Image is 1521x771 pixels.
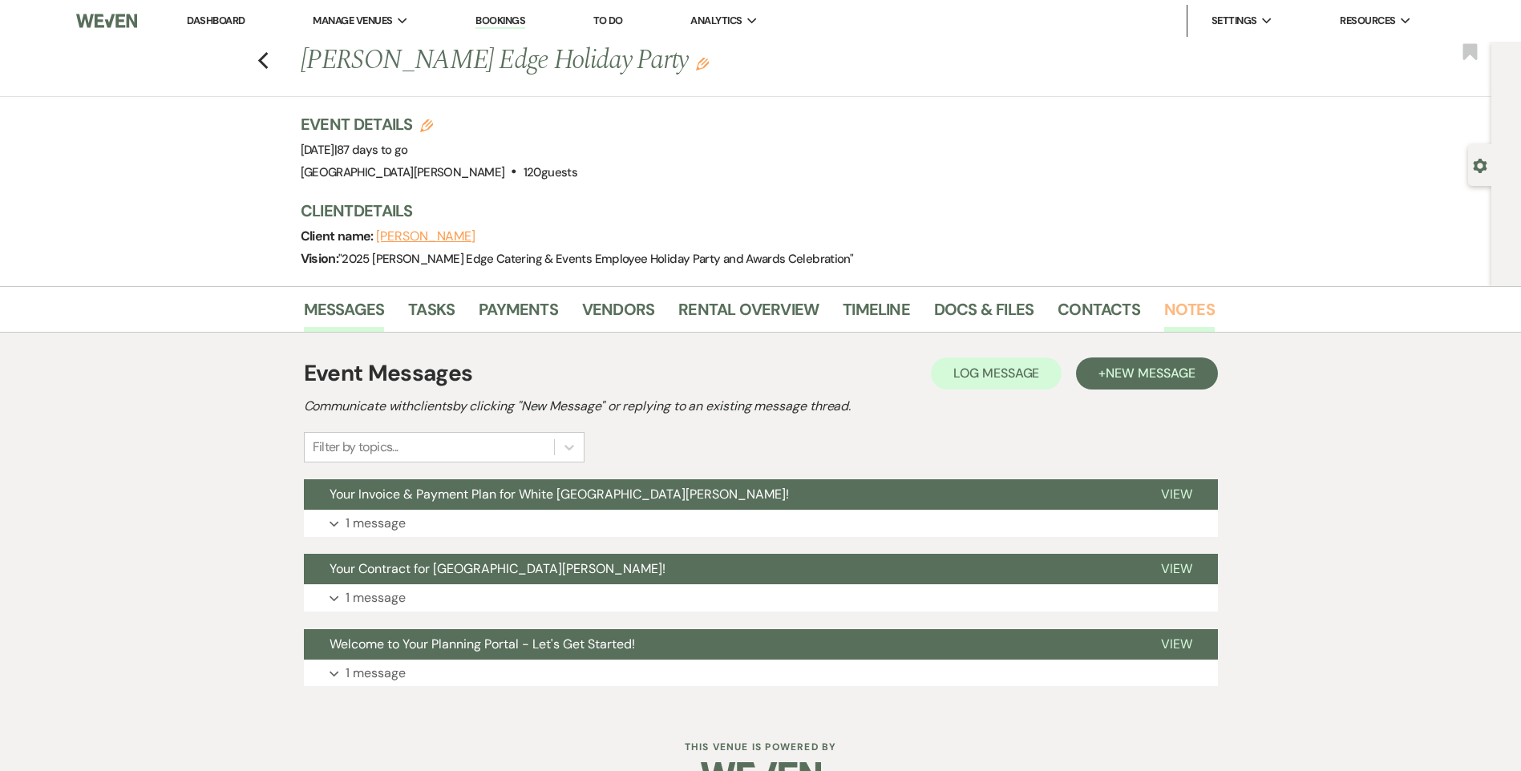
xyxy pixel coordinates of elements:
div: Filter by topics... [313,438,398,457]
span: | [334,142,408,158]
a: Docs & Files [934,297,1034,332]
span: Resources [1340,13,1395,29]
button: [PERSON_NAME] [376,230,475,243]
button: View [1135,479,1218,510]
button: Open lead details [1473,157,1487,172]
a: Vendors [582,297,654,332]
a: Dashboard [187,14,245,27]
span: New Message [1106,365,1195,381]
span: Log Message [953,365,1039,381]
span: View [1161,560,1192,577]
span: Welcome to Your Planning Portal - Let's Get Started! [330,636,635,652]
p: 1 message [346,663,406,684]
p: 1 message [346,587,406,608]
button: Log Message [931,357,1062,390]
span: Your Contract for [GEOGRAPHIC_DATA][PERSON_NAME]! [330,560,665,577]
a: Bookings [475,14,525,29]
h1: [PERSON_NAME] Edge Holiday Party [301,42,1019,80]
a: Notes [1164,297,1215,332]
span: 87 days to go [337,142,408,158]
span: Vision: [301,250,339,267]
button: 1 message [304,584,1218,612]
button: +New Message [1076,357,1217,390]
span: View [1161,636,1192,652]
span: Client name: [301,228,377,244]
span: Settings [1212,13,1257,29]
span: Analytics [690,13,742,29]
span: 120 guests [524,164,577,180]
button: 1 message [304,660,1218,687]
a: Rental Overview [678,297,819,332]
button: Edit [696,56,709,71]
span: Manage Venues [313,13,392,29]
a: Contacts [1058,297,1140,332]
h3: Client Details [301,200,1199,222]
p: 1 message [346,513,406,534]
span: [GEOGRAPHIC_DATA][PERSON_NAME] [301,164,505,180]
h1: Event Messages [304,357,473,390]
a: Tasks [408,297,455,332]
span: View [1161,486,1192,503]
button: 1 message [304,510,1218,537]
span: [DATE] [301,142,408,158]
span: " 2025 [PERSON_NAME] Edge Catering & Events Employee Holiday Party and Awards Celebration " [338,251,853,267]
button: Your Invoice & Payment Plan for White [GEOGRAPHIC_DATA][PERSON_NAME]! [304,479,1135,510]
img: Weven Logo [76,4,137,38]
button: Your Contract for [GEOGRAPHIC_DATA][PERSON_NAME]! [304,554,1135,584]
h3: Event Details [301,113,577,135]
span: Your Invoice & Payment Plan for White [GEOGRAPHIC_DATA][PERSON_NAME]! [330,486,789,503]
h2: Communicate with clients by clicking "New Message" or replying to an existing message thread. [304,397,1218,416]
a: Payments [479,297,558,332]
a: Timeline [843,297,910,332]
button: Welcome to Your Planning Portal - Let's Get Started! [304,629,1135,660]
a: To Do [593,14,623,27]
a: Messages [304,297,385,332]
button: View [1135,554,1218,584]
button: View [1135,629,1218,660]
